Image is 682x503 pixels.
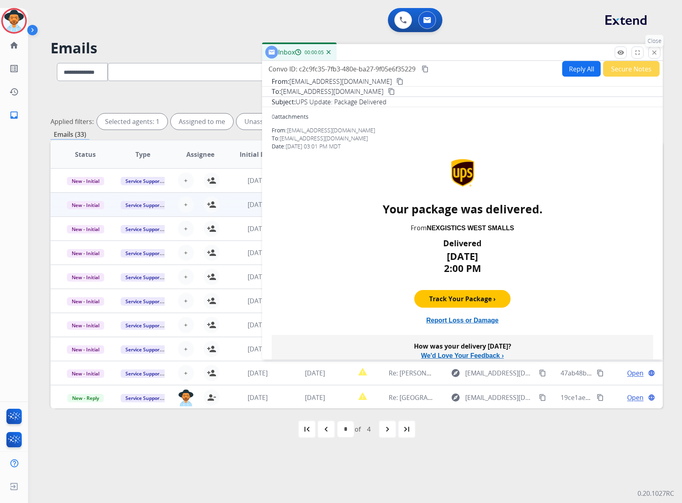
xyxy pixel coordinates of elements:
mat-icon: person_add [207,248,216,258]
span: c2c9fc35-7fb3-480e-ba27-9f05e6f35229 [299,65,416,73]
div: Date: [272,142,653,150]
span: New - Initial [67,369,104,378]
button: + [178,293,194,309]
span: Status [75,150,96,159]
div: attachments [272,113,309,121]
span: + [184,344,188,354]
img: avatar [3,10,25,32]
span: 0 [272,113,275,120]
span: + [184,248,188,258]
span: [DATE] [305,393,325,402]
p: Subject: [272,97,296,107]
span: Service Support [121,321,166,330]
span: + [184,224,188,233]
mat-icon: person_add [207,224,216,233]
a: Track Your Package › [415,292,510,305]
button: Secure Notes [603,61,660,77]
span: New - Initial [67,297,104,306]
a: How was your delivery [DATE]? [322,337,603,353]
span: New - Initial [67,321,104,330]
span: Open [627,393,644,402]
mat-icon: content_copy [597,394,604,401]
button: Reply All [562,61,601,77]
p: Applied filters: [50,117,94,126]
span: From [411,223,514,232]
span: Initial Date [240,150,276,159]
h2: Emails [50,40,663,56]
button: + [178,269,194,285]
div: Unassigned [236,114,288,130]
button: + [178,245,194,261]
p: From: [272,77,289,86]
button: + [178,365,194,381]
span: Service Support [121,369,166,378]
span: [EMAIL_ADDRESS][DOMAIN_NAME] [280,134,368,142]
mat-icon: language [648,394,655,401]
mat-icon: person_add [207,272,216,282]
span: [DATE] [248,272,268,281]
span: Inbox [278,48,295,57]
mat-icon: last_page [402,424,412,434]
mat-icon: person_add [207,344,216,354]
mat-icon: report_problem [358,391,367,401]
span: [EMAIL_ADDRESS][DOMAIN_NAME] [287,126,375,134]
p: 0.20.1027RC [638,489,674,498]
mat-icon: close [651,49,658,56]
button: Close [648,47,660,59]
mat-icon: list_alt [9,64,19,73]
span: + [184,272,188,282]
span: New - Initial [67,225,104,233]
mat-icon: remove_red_eye [617,49,624,56]
span: [DATE] [248,248,268,257]
span: Re: [PERSON_NAME] has been delivered for servicing [389,369,547,377]
span: Service Support [121,345,166,354]
button: + [178,221,194,237]
mat-icon: first_page [302,424,312,434]
mat-icon: content_copy [597,369,604,377]
button: + [178,172,194,189]
span: Service Support [121,297,166,306]
p: Convo ID: [268,64,297,74]
mat-icon: person_remove [207,393,216,402]
tr: UPS.com [272,150,653,195]
span: Assignee [186,150,214,159]
span: New - Initial [67,177,104,185]
span: 00:00:05 [305,49,324,56]
span: Type [135,150,150,159]
div: Selected agents: 1 [97,114,167,130]
mat-icon: explore [451,393,460,402]
mat-icon: person_add [207,368,216,378]
img: UPS [448,158,477,187]
span: Service Support [121,394,166,402]
mat-icon: navigate_before [321,424,331,434]
mat-icon: report_problem [358,367,367,377]
span: + [184,200,188,209]
img: agent-avatar [178,389,194,406]
span: [DATE] [248,369,268,377]
span: Service Support [121,201,166,209]
span: + [184,296,188,306]
button: + [178,341,194,357]
span: Service Support [121,225,166,233]
span: 47ab48bc-73b5-43cb-8d22-19c5ebfa8ffb [561,369,681,377]
span: [DATE] [248,176,268,185]
span: Your package was delivered. [383,201,543,217]
span: + [184,368,188,378]
strong: NEXGISTICS WEST SMALLS [427,225,514,231]
mat-icon: person_add [207,176,216,185]
p: Close [646,35,664,47]
span: New - Reply [67,394,104,402]
span: [DATE] 03:01 PM MDT [286,142,341,150]
mat-icon: person_add [207,200,216,209]
span: [DATE] [248,320,268,329]
span: [EMAIL_ADDRESS][DOMAIN_NAME] [465,393,535,402]
p: Emails (33) [50,130,89,140]
mat-icon: content_copy [396,78,404,85]
mat-icon: history [9,87,19,97]
span: + [184,320,188,330]
span: [DATE] [248,224,268,233]
a: Report Loss or Damage [426,317,498,324]
div: To: [272,134,653,142]
span: Service Support [121,249,166,258]
span: New - Initial [67,345,104,354]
